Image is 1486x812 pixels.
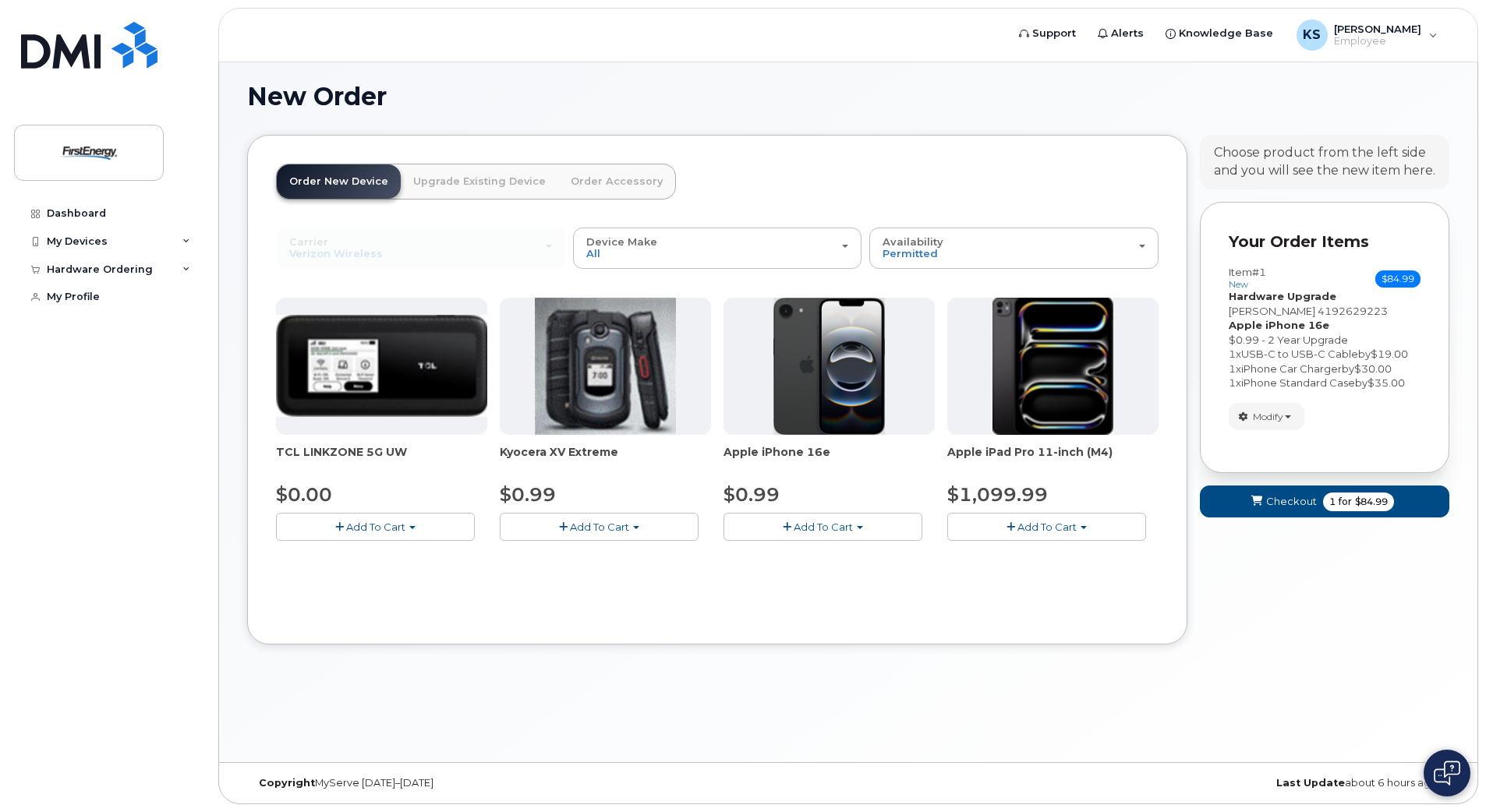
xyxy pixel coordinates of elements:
[277,164,401,199] a: Order New Device
[276,315,487,417] img: linkzone5g.png
[1252,266,1266,278] span: #1
[586,235,657,248] span: Device Make
[500,444,711,475] div: Kyocera XV Extreme
[500,513,699,540] button: Add To Cart
[1214,144,1435,180] div: Choose product from the left side and you will see the new item here.
[1229,267,1266,289] h3: Item
[1241,376,1355,389] span: iPhone Standard Case
[1229,348,1236,360] span: 1
[259,777,315,789] strong: Copyright
[573,228,862,268] button: Device Make All
[276,483,332,506] span: $0.00
[1229,403,1304,430] button: Modify
[1336,495,1355,509] span: for
[276,444,487,475] div: TCL LINKZONE 5G UW
[1241,348,1358,360] span: USB-C to USB-C Cable
[1229,347,1421,362] div: x by
[1276,777,1345,789] strong: Last Update
[1200,485,1449,517] button: Checkout 1 for $84.99
[500,483,556,506] span: $0.99
[570,521,629,533] span: Add To Cart
[1229,319,1329,331] strong: Apple iPhone 16e
[883,247,938,259] span: Permitted
[1367,376,1405,389] span: $35.00
[794,521,853,533] span: Add To Cart
[1229,376,1236,389] span: 1
[1017,521,1077,533] span: Add To Cart
[1375,270,1421,288] span: $84.99
[947,483,1048,506] span: $1,099.99
[1229,362,1421,376] div: x by
[535,298,676,435] img: xvextreme.gif
[883,235,943,248] span: Availability
[724,513,922,540] button: Add To Cart
[773,298,886,435] img: iphone16e.png
[1371,348,1408,360] span: $19.00
[724,444,935,475] div: Apple iPhone 16e
[947,513,1146,540] button: Add To Cart
[1229,376,1421,390] div: x by
[1229,279,1248,290] small: new
[1229,290,1336,302] strong: Hardware Upgrade
[724,483,780,506] span: $0.99
[1241,362,1342,375] span: iPhone Car Charger
[1434,761,1460,786] img: Open chat
[1229,305,1315,317] span: [PERSON_NAME]
[276,513,475,540] button: Add To Cart
[1266,494,1317,509] span: Checkout
[247,777,648,789] div: MyServe [DATE]–[DATE]
[1318,305,1388,317] span: 4192629223
[247,83,1449,110] h1: New Order
[992,298,1113,435] img: ipad_pro_11_m4.png
[401,164,558,199] a: Upgrade Existing Device
[558,164,675,199] a: Order Accessory
[1253,410,1283,424] span: Modify
[1329,495,1336,509] span: 1
[1049,777,1449,789] div: about 6 hours ago
[947,444,1159,475] div: Apple iPad Pro 11-inch (M4)
[346,521,405,533] span: Add To Cart
[1229,333,1421,348] div: $0.99 - 2 Year Upgrade
[1355,495,1388,509] span: $84.99
[1354,362,1392,375] span: $30.00
[586,247,600,259] span: All
[869,228,1159,268] button: Availability Permitted
[1229,231,1421,253] p: Your Order Items
[1229,362,1236,375] span: 1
